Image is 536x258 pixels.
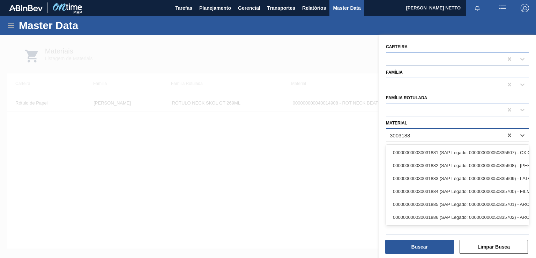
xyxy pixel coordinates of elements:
[498,4,507,12] img: userActions
[9,5,43,11] img: TNhmsLtSVTkK8tSr43FrP2fwEKptu5GPRR3wAAAABJRU5ErkJggg==
[386,146,529,159] div: 000000000030031881 (SAP Legado: 000000000050835607) - CX CARTAO RED MIX 269ML LN C6
[333,4,360,12] span: Master Data
[386,44,408,49] label: Carteira
[386,159,529,172] div: 000000000030031882 (SAP Legado: 000000000050835608) - [PERSON_NAME] MET TO BEATS RED MIX
[521,4,529,12] img: Logout
[460,240,528,254] button: Limpar Busca
[238,4,260,12] span: Gerencial
[386,121,407,126] label: Material
[267,4,295,12] span: Transportes
[386,95,427,100] label: Família Rotulada
[386,211,529,224] div: 000000000030031886 (SAP Legado: 000000000050835702) - AROMA RED MIX JZ6250814
[385,240,454,254] button: Buscar
[302,4,326,12] span: Relatórios
[199,4,231,12] span: Planejamento
[386,172,529,185] div: 000000000030031883 (SAP Legado: 000000000050835609) - LATA AL 269ML BEATS RED MIX
[19,21,143,29] h1: Master Data
[466,3,489,13] button: Notificações
[386,70,403,75] label: Família
[386,185,529,198] div: 000000000030031884 (SAP Legado: 000000000050835700) - FILME CONTR 620X80 RED MIX 269ML HO
[175,4,192,12] span: Tarefas
[386,198,529,211] div: 000000000030031885 (SAP Legado: 000000000050835701) - AROMA RED FRUIT PY5008820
